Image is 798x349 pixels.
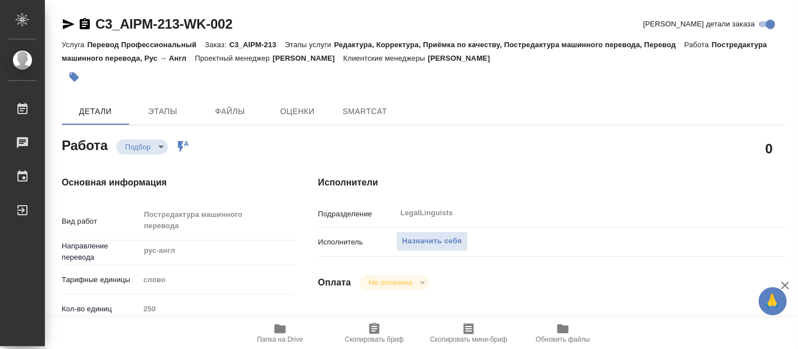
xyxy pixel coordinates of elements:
p: Клиентские менеджеры [343,54,428,62]
input: Пустое поле [139,301,295,317]
p: Услуга [62,40,87,49]
button: Не оплачена [365,278,415,287]
p: Проектный менеджер [195,54,272,62]
span: Файлы [203,105,257,119]
div: слово [139,270,295,289]
p: C3_AIPM-213 [230,40,285,49]
button: Скопировать бриф [327,318,421,349]
p: Редактура, Корректура, Приёмка по качеству, Постредактура машинного перевода, Перевод [334,40,684,49]
span: SmartCat [338,105,392,119]
span: Скопировать бриф [345,336,403,343]
button: Скопировать мини-бриф [421,318,516,349]
button: Назначить себя [396,232,468,251]
p: [PERSON_NAME] [428,54,498,62]
h4: Оплата [318,276,351,289]
h4: Основная информация [62,176,273,189]
span: [PERSON_NAME] детали заказа [643,19,755,30]
p: Вид работ [62,216,139,227]
button: Подбор [122,142,154,152]
a: C3_AIPM-213-WK-002 [95,16,232,31]
button: Скопировать ссылку для ЯМессенджера [62,17,75,31]
p: Направление перевода [62,241,139,263]
p: Этапы услуги [285,40,334,49]
button: Обновить файлы [516,318,610,349]
button: 🙏 [759,287,787,315]
h4: Дополнительно [318,317,786,330]
button: Добавить тэг [62,65,86,89]
h4: Исполнители [318,176,786,189]
span: Папка на Drive [257,336,303,343]
h2: Работа [62,134,108,155]
span: 🙏 [763,289,782,313]
button: Скопировать ссылку [78,17,91,31]
p: Постредактура машинного перевода, Рус → Англ [62,40,767,62]
p: Подразделение [318,209,396,220]
span: Оценки [270,105,324,119]
h2: 0 [765,139,773,158]
p: Заказ: [205,40,229,49]
span: Обновить файлы [536,336,590,343]
span: Скопировать мини-бриф [430,336,507,343]
div: Подбор [360,275,429,290]
p: Тарифные единицы [62,274,139,285]
p: Перевод Профессиональный [87,40,205,49]
p: Кол-во единиц [62,303,139,315]
span: Этапы [136,105,190,119]
p: Исполнитель [318,237,396,248]
button: Папка на Drive [233,318,327,349]
p: [PERSON_NAME] [273,54,343,62]
div: Подбор [116,139,168,155]
p: Работа [685,40,712,49]
span: Назначить себя [402,235,462,248]
span: Детали [68,105,122,119]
